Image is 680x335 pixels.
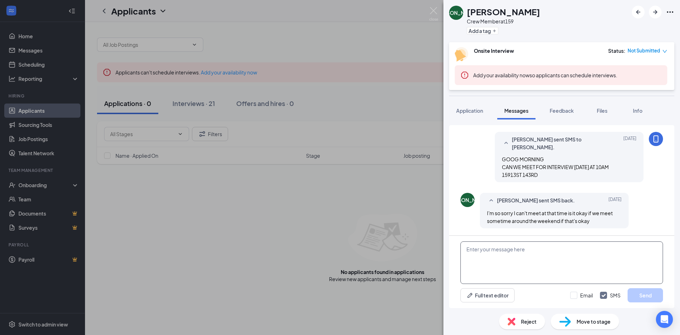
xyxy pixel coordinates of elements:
[460,288,515,302] button: Full text editorPen
[512,135,605,151] span: [PERSON_NAME] sent SMS to [PERSON_NAME].
[502,156,609,178] span: GOOG MORNING CAN WE MEET FOR INTERVIEW [DATE] AT 10AM 15913ST 143RD
[608,196,622,205] span: [DATE]
[628,47,660,54] span: Not Submitted
[466,292,474,299] svg: Pen
[492,29,497,33] svg: Plus
[456,107,483,114] span: Application
[474,48,514,54] b: Onsite Interview
[633,107,642,114] span: Info
[652,135,660,143] svg: MobileSms
[473,72,617,78] span: so applicants can schedule interviews.
[628,288,663,302] button: Send
[467,27,498,34] button: PlusAdd a tag
[487,196,495,205] svg: SmallChevronUp
[447,196,488,203] div: [PERSON_NAME]
[473,72,529,79] button: Add your availability now
[467,18,540,25] div: Crew Member at 159
[662,49,667,54] span: down
[504,107,528,114] span: Messages
[436,9,477,16] div: [PERSON_NAME]
[487,210,613,224] span: I'm so sorry I can't meet at that time is it okay if we meet sometime around the weekend if that'...
[597,107,607,114] span: Files
[502,139,510,147] svg: SmallChevronUp
[550,107,574,114] span: Feedback
[460,71,469,79] svg: Error
[649,6,662,18] button: ArrowRight
[634,8,642,16] svg: ArrowLeftNew
[623,135,636,151] span: [DATE]
[651,8,659,16] svg: ArrowRight
[577,318,611,325] span: Move to stage
[632,6,645,18] button: ArrowLeftNew
[656,311,673,328] div: Open Intercom Messenger
[608,47,625,54] div: Status :
[521,318,537,325] span: Reject
[497,196,575,205] span: [PERSON_NAME] sent SMS back.
[467,6,540,18] h1: [PERSON_NAME]
[666,8,674,16] svg: Ellipses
